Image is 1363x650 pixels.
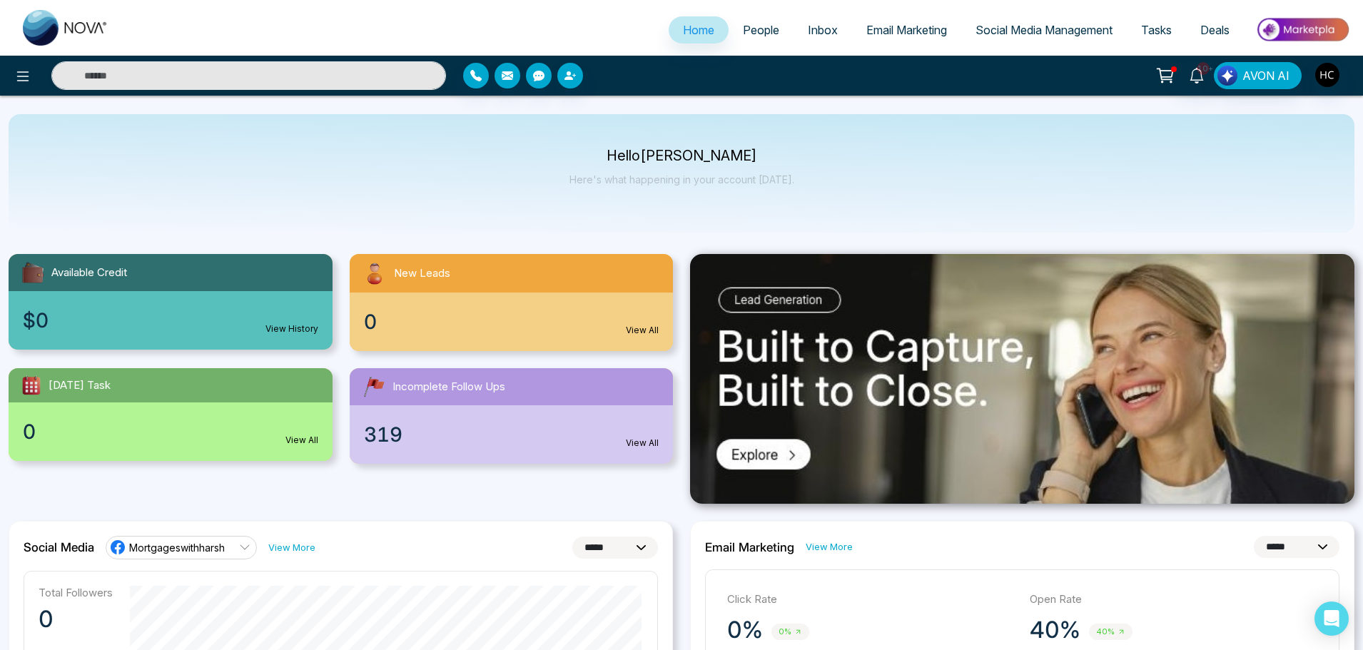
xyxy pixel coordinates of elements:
span: Inbox [808,23,838,37]
a: 10+ [1180,62,1214,87]
span: Email Marketing [866,23,947,37]
a: View More [806,540,853,554]
p: Hello [PERSON_NAME] [569,150,794,162]
a: View All [285,434,318,447]
p: 0 [39,605,113,634]
h2: Email Marketing [705,540,794,554]
span: 40% [1089,624,1133,640]
span: Tasks [1141,23,1172,37]
p: 0% [727,616,763,644]
img: User Avatar [1315,63,1339,87]
a: Deals [1186,16,1244,44]
p: 40% [1030,616,1080,644]
div: Open Intercom Messenger [1314,601,1349,636]
a: Home [669,16,729,44]
img: availableCredit.svg [20,260,46,285]
span: Available Credit [51,265,127,281]
span: 0 [364,307,377,337]
h2: Social Media [24,540,94,554]
img: Nova CRM Logo [23,10,108,46]
img: Market-place.gif [1251,14,1354,46]
span: Incomplete Follow Ups [392,379,505,395]
span: 0% [771,624,809,640]
button: AVON AI [1214,62,1302,89]
a: People [729,16,794,44]
span: 10+ [1197,62,1210,75]
p: Click Rate [727,591,1015,608]
p: Open Rate [1030,591,1318,608]
img: todayTask.svg [20,374,43,397]
img: Lead Flow [1217,66,1237,86]
span: Deals [1200,23,1230,37]
a: Incomplete Follow Ups319View All [341,368,682,464]
p: Here's what happening in your account [DATE]. [569,173,794,186]
span: Social Media Management [976,23,1113,37]
span: Home [683,23,714,37]
a: View All [626,437,659,450]
a: View History [265,323,318,335]
img: . [690,254,1354,504]
a: Tasks [1127,16,1186,44]
p: Total Followers [39,586,113,599]
a: Social Media Management [961,16,1127,44]
span: 0 [23,417,36,447]
span: Mortgageswithharsh [129,541,225,554]
a: New Leads0View All [341,254,682,351]
img: newLeads.svg [361,260,388,287]
span: New Leads [394,265,450,282]
a: View More [268,541,315,554]
a: View All [626,324,659,337]
img: followUps.svg [361,374,387,400]
span: 319 [364,420,402,450]
a: Email Marketing [852,16,961,44]
span: $0 [23,305,49,335]
a: Inbox [794,16,852,44]
span: [DATE] Task [49,377,111,394]
span: AVON AI [1242,67,1289,84]
span: People [743,23,779,37]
